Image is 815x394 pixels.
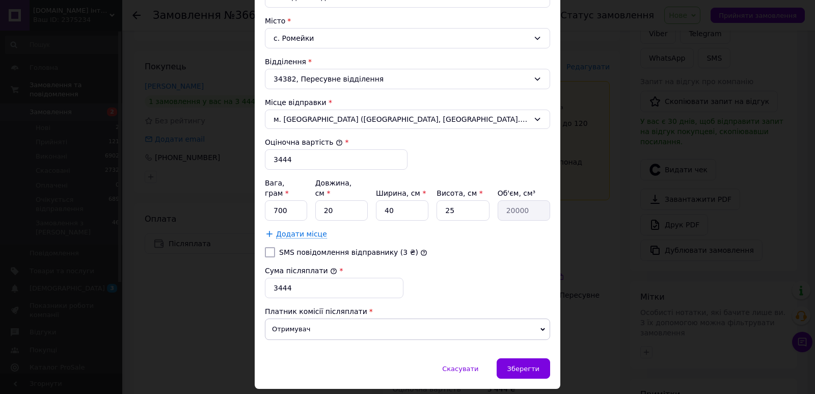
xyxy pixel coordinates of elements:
div: Місце відправки [265,97,550,108]
div: 34382, Пересувне відділення [265,69,550,89]
label: Довжина, см [315,179,352,197]
label: Сума післяплати [265,267,337,275]
span: м. [GEOGRAPHIC_DATA] ([GEOGRAPHIC_DATA], [GEOGRAPHIC_DATA].); 69096, вул. [PERSON_NAME], 8 [274,114,529,124]
label: Висота, см [437,189,482,197]
span: Платник комісії післяплати [265,307,367,316]
label: Оціночна вартість [265,138,343,146]
div: Об'єм, см³ [498,188,550,198]
span: Скасувати [442,365,478,373]
div: Місто [265,16,550,26]
label: SMS повідомлення відправнику (3 ₴) [279,248,418,256]
label: Ширина, см [376,189,426,197]
div: Відділення [265,57,550,67]
div: с. Ромейки [265,28,550,48]
span: Додати місце [276,230,327,239]
label: Вага, грам [265,179,289,197]
span: Зберегти [507,365,539,373]
span: Отримувач [265,319,550,340]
